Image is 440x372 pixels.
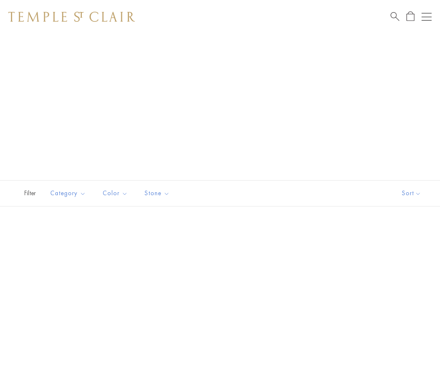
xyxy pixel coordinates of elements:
[96,184,134,203] button: Color
[8,12,135,22] img: Temple St. Clair
[138,184,176,203] button: Stone
[44,184,92,203] button: Category
[383,181,440,206] button: Show sort by
[391,11,399,22] a: Search
[98,188,134,199] span: Color
[422,12,432,22] button: Open navigation
[140,188,176,199] span: Stone
[406,11,414,22] a: Open Shopping Bag
[46,188,92,199] span: Category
